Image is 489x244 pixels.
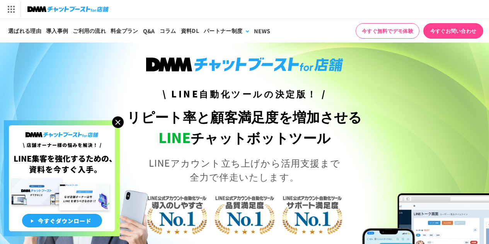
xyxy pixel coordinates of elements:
a: 資料DL [179,19,201,43]
a: 今すぐお問い合わせ [423,23,483,39]
h3: \ LINE自動化ツールの決定版！ / [122,87,367,101]
a: Q&A [141,19,157,43]
img: チャットブーストfor店舗 [27,4,109,15]
a: NEWS [252,19,273,43]
h1: リピート率と顧客満足度を増加させる チャットボットツール [122,106,367,148]
a: コラム [157,19,179,43]
a: 選ばれる理由 [6,19,44,43]
a: 店舗オーナー様の悩みを解決!LINE集客を狂化するための資料を今すぐ入手! [4,120,120,130]
p: LINEアカウント立ち上げから活用支援まで 全力で伴走いたします。 [122,156,367,184]
a: 今すぐ無料でデモ体験 [356,23,419,39]
img: サービス [1,1,20,17]
img: 店舗オーナー様の悩みを解決!LINE集客を狂化するための資料を今すぐ入手! [4,120,120,236]
span: LINE [158,127,191,147]
a: 導入事例 [44,19,70,43]
a: 料金プラン [108,19,141,43]
a: ご利用の流れ [70,19,108,43]
div: パートナー制度 [204,27,242,35]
